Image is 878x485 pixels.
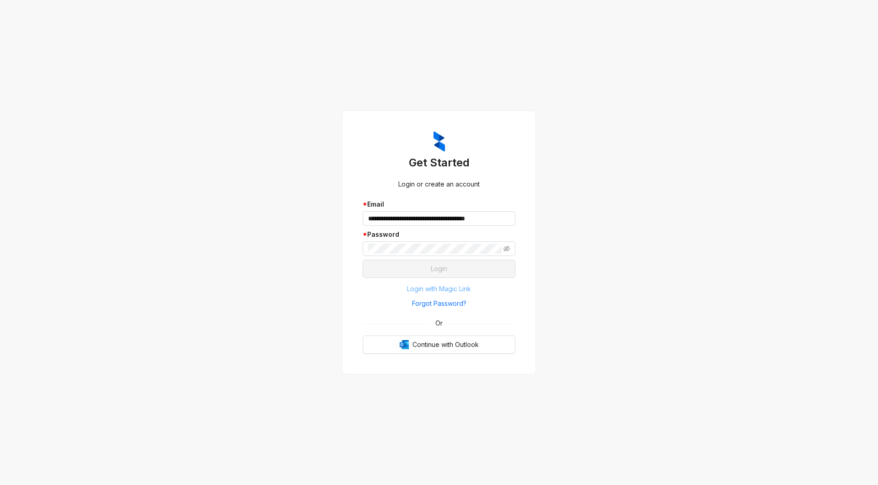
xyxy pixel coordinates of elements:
[363,229,515,240] div: Password
[407,284,471,294] span: Login with Magic Link
[363,199,515,209] div: Email
[363,296,515,311] button: Forgot Password?
[363,336,515,354] button: OutlookContinue with Outlook
[363,260,515,278] button: Login
[412,340,479,350] span: Continue with Outlook
[503,245,510,252] span: eye-invisible
[434,131,445,152] img: ZumaIcon
[363,282,515,296] button: Login with Magic Link
[400,340,409,349] img: Outlook
[363,155,515,170] h3: Get Started
[363,179,515,189] div: Login or create an account
[412,298,466,309] span: Forgot Password?
[429,318,449,328] span: Or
